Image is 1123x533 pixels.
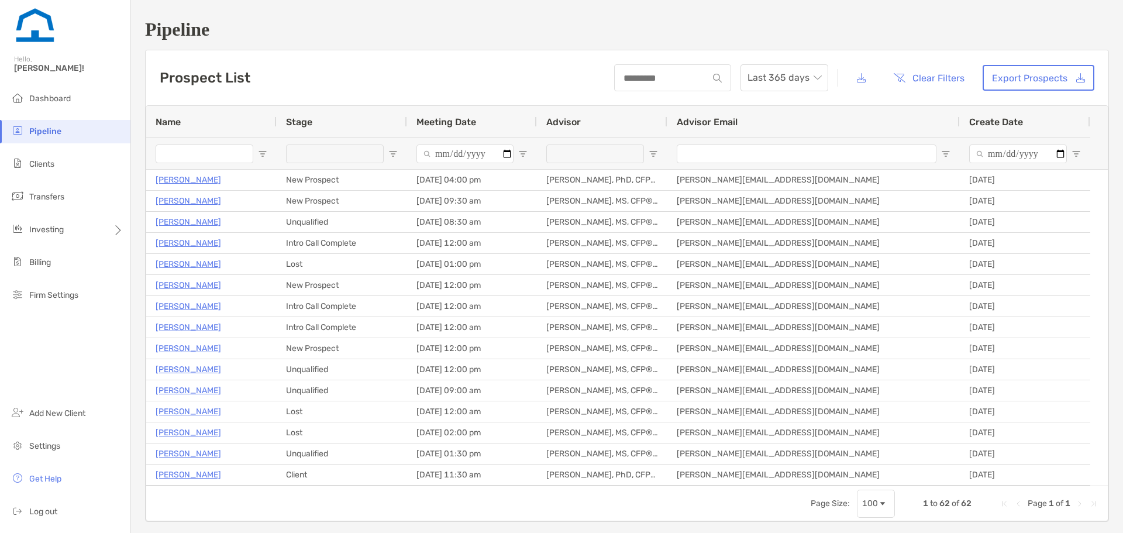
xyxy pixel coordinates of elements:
div: [DATE] 12:00 am [407,233,537,253]
span: Name [156,116,181,128]
div: [DATE] [960,170,1090,190]
img: dashboard icon [11,91,25,105]
div: [DATE] 02:00 pm [407,422,537,443]
div: [PERSON_NAME][EMAIL_ADDRESS][DOMAIN_NAME] [667,422,960,443]
a: [PERSON_NAME] [156,467,221,482]
p: [PERSON_NAME] [156,383,221,398]
div: 100 [862,498,878,508]
div: New Prospect [277,275,407,295]
span: Meeting Date [416,116,476,128]
span: of [1056,498,1063,508]
div: [DATE] [960,338,1090,359]
div: [PERSON_NAME], MS, CFP®, CFA®, AFC® [537,233,667,253]
div: Client [277,465,407,485]
img: settings icon [11,438,25,452]
img: transfers icon [11,189,25,203]
div: [PERSON_NAME], MS, CFP®, CFA®, AFC® [537,254,667,274]
div: [PERSON_NAME], MS, CFP®, CFA®, AFC® [537,191,667,211]
div: Unqualified [277,443,407,464]
div: [PERSON_NAME], MS, CFP®, CFA®, AFC® [537,317,667,338]
div: [PERSON_NAME][EMAIL_ADDRESS][DOMAIN_NAME] [667,296,960,317]
span: 62 [961,498,972,508]
div: [DATE] [960,317,1090,338]
div: [PERSON_NAME][EMAIL_ADDRESS][DOMAIN_NAME] [667,254,960,274]
img: billing icon [11,255,25,269]
a: [PERSON_NAME] [156,173,221,187]
span: Advisor Email [677,116,738,128]
span: Get Help [29,474,61,484]
div: [PERSON_NAME][EMAIL_ADDRESS][DOMAIN_NAME] [667,191,960,211]
button: Open Filter Menu [258,149,267,159]
div: [DATE] 09:00 am [407,380,537,401]
img: add_new_client icon [11,405,25,419]
button: Open Filter Menu [388,149,398,159]
a: [PERSON_NAME] [156,341,221,356]
div: First Page [1000,499,1009,508]
div: [PERSON_NAME], MS, CFP®, CFA®, AFC® [537,359,667,380]
button: Open Filter Menu [941,149,950,159]
div: [DATE] [960,296,1090,317]
div: [PERSON_NAME][EMAIL_ADDRESS][DOMAIN_NAME] [667,275,960,295]
div: [PERSON_NAME][EMAIL_ADDRESS][DOMAIN_NAME] [667,233,960,253]
div: [DATE] 12:00 am [407,401,537,422]
img: logout icon [11,504,25,518]
a: [PERSON_NAME] [156,299,221,314]
div: [DATE] [960,212,1090,232]
div: Unqualified [277,359,407,380]
span: Settings [29,441,60,451]
img: input icon [713,74,722,82]
span: Clients [29,159,54,169]
input: Name Filter Input [156,145,253,163]
div: [DATE] [960,422,1090,443]
div: [PERSON_NAME][EMAIL_ADDRESS][DOMAIN_NAME] [667,401,960,422]
div: [DATE] [960,401,1090,422]
div: [DATE] [960,465,1090,485]
a: [PERSON_NAME] [156,425,221,440]
div: [DATE] 11:30 am [407,465,537,485]
a: [PERSON_NAME] [156,404,221,419]
div: Next Page [1075,499,1084,508]
div: [DATE] 01:00 pm [407,254,537,274]
a: [PERSON_NAME] [156,362,221,377]
span: Page [1028,498,1047,508]
a: [PERSON_NAME] [156,215,221,229]
div: Intro Call Complete [277,317,407,338]
a: [PERSON_NAME] [156,257,221,271]
div: [PERSON_NAME], MS, CFP®, CFA®, AFC® [537,443,667,464]
a: [PERSON_NAME] [156,278,221,293]
div: New Prospect [277,191,407,211]
a: Export Prospects [983,65,1094,91]
div: [PERSON_NAME], MS, CFP®, CFA®, AFC® [537,212,667,232]
div: [PERSON_NAME][EMAIL_ADDRESS][DOMAIN_NAME] [667,338,960,359]
div: [PERSON_NAME], MS, CFP®, CFA®, AFC® [537,338,667,359]
div: [PERSON_NAME], MS, CFP®, CFA®, AFC® [537,401,667,422]
span: Last 365 days [747,65,821,91]
div: [PERSON_NAME], PhD, CFP®, CFA [537,170,667,190]
span: Add New Client [29,408,85,418]
a: [PERSON_NAME] [156,320,221,335]
div: [DATE] 08:30 am [407,212,537,232]
div: [DATE] 04:00 pm [407,170,537,190]
div: [PERSON_NAME], MS, CFP®, CFA®, AFC® [537,422,667,443]
div: [DATE] 12:00 pm [407,275,537,295]
span: Stage [286,116,312,128]
div: [DATE] 01:30 pm [407,443,537,464]
img: Zoe Logo [14,5,56,47]
h3: Prospect List [160,70,250,86]
div: [PERSON_NAME], MS, CFP®, CFA®, AFC® [537,296,667,317]
span: 1 [923,498,928,508]
div: Page Size: [811,498,850,508]
span: Investing [29,225,64,235]
button: Open Filter Menu [518,149,528,159]
img: investing icon [11,222,25,236]
div: [PERSON_NAME][EMAIL_ADDRESS][DOMAIN_NAME] [667,380,960,401]
div: [DATE] 12:00 am [407,296,537,317]
div: [DATE] [960,380,1090,401]
button: Clear Filters [884,65,973,91]
a: [PERSON_NAME] [156,446,221,461]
